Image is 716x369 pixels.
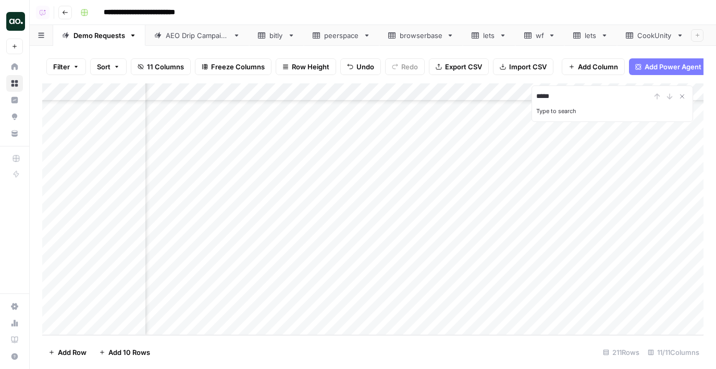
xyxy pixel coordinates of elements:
[536,107,576,115] label: Type to search
[676,90,688,103] button: Close Search
[276,58,336,75] button: Row Height
[93,344,156,361] button: Add 10 Rows
[645,62,701,72] span: Add Power Agent
[562,58,625,75] button: Add Column
[429,58,489,75] button: Export CSV
[515,25,564,46] a: wf
[385,58,425,75] button: Redo
[145,25,249,46] a: AEO Drip Campaign
[324,30,359,41] div: peerspace
[463,25,515,46] a: lets
[536,30,544,41] div: wf
[97,62,110,72] span: Sort
[46,58,86,75] button: Filter
[6,298,23,315] a: Settings
[6,348,23,365] button: Help + Support
[53,62,70,72] span: Filter
[509,62,547,72] span: Import CSV
[445,62,482,72] span: Export CSV
[400,30,442,41] div: browserbase
[6,315,23,331] a: Usage
[195,58,271,75] button: Freeze Columns
[6,331,23,348] a: Learning Hub
[585,30,597,41] div: lets
[73,30,125,41] div: Demo Requests
[131,58,191,75] button: 11 Columns
[637,30,672,41] div: CookUnity
[340,58,381,75] button: Undo
[629,58,708,75] button: Add Power Agent
[249,25,304,46] a: bitly
[578,62,618,72] span: Add Column
[292,62,329,72] span: Row Height
[493,58,553,75] button: Import CSV
[564,25,617,46] a: lets
[6,12,25,31] img: Dillon Test Logo
[6,92,23,108] a: Insights
[108,347,150,358] span: Add 10 Rows
[211,62,265,72] span: Freeze Columns
[6,58,23,75] a: Home
[401,62,418,72] span: Redo
[483,30,495,41] div: lets
[42,344,93,361] button: Add Row
[304,25,379,46] a: peerspace
[53,25,145,46] a: Demo Requests
[147,62,184,72] span: 11 Columns
[58,347,87,358] span: Add Row
[6,125,23,142] a: Your Data
[6,75,23,92] a: Browse
[617,25,693,46] a: CookUnity
[599,344,644,361] div: 211 Rows
[166,30,229,41] div: AEO Drip Campaign
[90,58,127,75] button: Sort
[379,25,463,46] a: browserbase
[6,8,23,34] button: Workspace: Dillon Test
[644,344,703,361] div: 11/11 Columns
[269,30,283,41] div: bitly
[356,62,374,72] span: Undo
[6,108,23,125] a: Opportunities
